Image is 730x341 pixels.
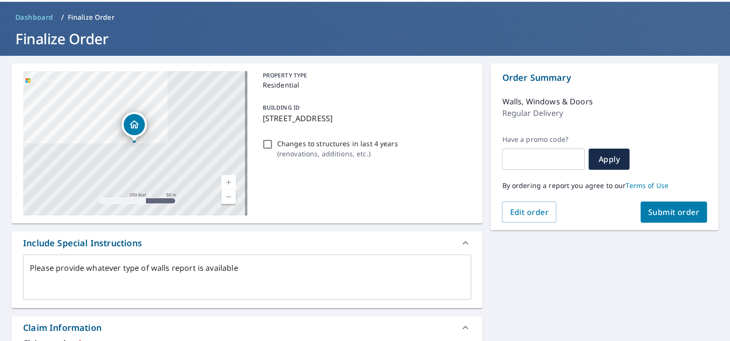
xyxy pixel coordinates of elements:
[502,71,707,84] p: Order Summary
[510,207,549,217] span: Edit order
[12,29,718,49] h1: Finalize Order
[626,181,668,190] a: Terms of Use
[502,107,563,119] p: Regular Delivery
[61,12,64,23] li: /
[502,135,585,144] label: Have a promo code?
[23,237,142,250] div: Include Special Instructions
[640,202,707,223] button: Submit order
[502,181,707,190] p: By ordering a report you agree to our
[12,10,57,25] a: Dashboard
[12,231,483,254] div: Include Special Instructions
[15,13,53,22] span: Dashboard
[23,321,102,334] div: Claim Information
[277,149,398,159] p: ( renovations, additions, etc. )
[12,10,718,25] nav: breadcrumb
[596,154,622,164] span: Apply
[648,207,700,217] span: Submit order
[589,149,629,170] button: Apply
[502,202,556,223] button: Edit order
[277,139,398,149] p: Changes to structures in last 4 years
[502,96,592,107] p: Walls, Windows & Doors
[122,112,147,142] div: Dropped pin, building 1, Residential property, 6125 E Valley Chapel Rd Valleyford, WA 99036
[263,113,468,124] p: [STREET_ADDRESS]
[263,71,468,80] p: PROPERTY TYPE
[68,13,115,22] p: Finalize Order
[221,175,236,189] a: Current Level 17, Zoom In
[263,103,300,112] p: BUILDING ID
[221,189,236,204] a: Current Level 17, Zoom Out
[263,80,468,90] p: Residential
[12,316,483,339] div: Claim Information
[30,264,464,291] textarea: Please provide whatever type of walls report is available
